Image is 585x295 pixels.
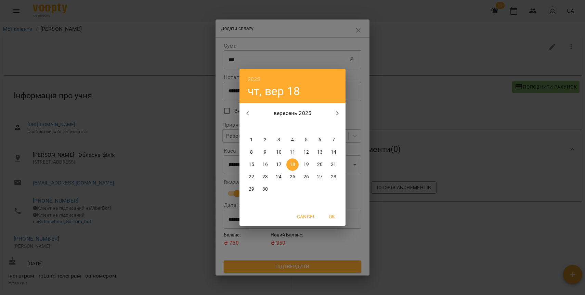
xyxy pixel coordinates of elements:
button: 7 [327,134,340,146]
p: 11 [290,149,295,156]
span: OK [324,213,340,221]
p: 22 [249,174,254,180]
p: 27 [317,174,323,180]
p: 30 [262,186,268,193]
button: 23 [259,171,271,183]
button: 27 [314,171,326,183]
p: 23 [262,174,268,180]
button: 6 [314,134,326,146]
p: 17 [276,161,282,168]
button: OK [321,210,343,223]
button: 28 [327,171,340,183]
p: 16 [262,161,268,168]
p: 6 [318,137,321,143]
p: 5 [305,137,308,143]
p: 14 [331,149,336,156]
button: 24 [273,171,285,183]
button: 5 [300,134,312,146]
button: 25 [286,171,299,183]
button: 2025 [248,75,260,84]
p: 19 [303,161,309,168]
p: 2 [264,137,266,143]
button: 30 [259,183,271,195]
button: 12 [300,146,312,158]
button: 3 [273,134,285,146]
button: 4 [286,134,299,146]
p: 26 [303,174,309,180]
p: 25 [290,174,295,180]
button: 26 [300,171,312,183]
button: Cancel [294,210,318,223]
p: 29 [249,186,254,193]
button: 29 [245,183,258,195]
button: 9 [259,146,271,158]
p: 21 [331,161,336,168]
button: 15 [245,158,258,171]
span: пн [245,124,258,130]
span: чт [286,124,299,130]
span: Cancel [297,213,315,221]
p: 24 [276,174,282,180]
button: 16 [259,158,271,171]
span: ср [273,124,285,130]
button: 13 [314,146,326,158]
p: 7 [332,137,335,143]
button: чт, вер 18 [248,84,300,98]
p: 8 [250,149,253,156]
span: нд [327,124,340,130]
button: 22 [245,171,258,183]
p: 28 [331,174,336,180]
button: 10 [273,146,285,158]
button: 2 [259,134,271,146]
p: 3 [277,137,280,143]
p: 4 [291,137,294,143]
p: 10 [276,149,282,156]
button: 17 [273,158,285,171]
button: 8 [245,146,258,158]
p: 1 [250,137,253,143]
button: 19 [300,158,312,171]
p: 20 [317,161,323,168]
p: 13 [317,149,323,156]
button: 14 [327,146,340,158]
button: 20 [314,158,326,171]
button: 18 [286,158,299,171]
p: 9 [264,149,266,156]
p: вересень 2025 [256,109,329,117]
span: пт [300,124,312,130]
p: 15 [249,161,254,168]
button: 21 [327,158,340,171]
p: 12 [303,149,309,156]
span: сб [314,124,326,130]
button: 11 [286,146,299,158]
p: 18 [290,161,295,168]
button: 1 [245,134,258,146]
span: вт [259,124,271,130]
